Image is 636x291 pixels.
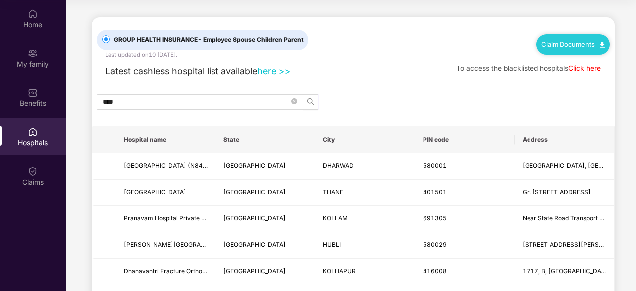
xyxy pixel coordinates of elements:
[315,180,415,206] td: THANE
[423,162,447,169] span: 580001
[303,94,318,110] button: search
[515,180,614,206] td: Gr. & 1St Floor,Mahavir Chamber,Building No.3,Navapur Road
[215,126,315,153] th: State
[215,259,315,285] td: Maharashtra
[315,126,415,153] th: City
[124,136,208,144] span: Hospital name
[116,180,215,206] td: Starlight Hospital
[323,214,348,222] span: KOLLAM
[323,188,343,195] span: THANE
[124,241,235,248] span: [PERSON_NAME][GEOGRAPHIC_DATA]
[28,48,38,58] img: svg+xml;base64,PHN2ZyB3aWR0aD0iMjAiIGhlaWdodD0iMjAiIHZpZXdCb3g9IjAgMCAyMCAyMCIgZmlsbD0ibm9uZSIgeG...
[106,66,257,76] span: Latest cashless hospital list available
[28,88,38,97] img: svg+xml;base64,PHN2ZyBpZD0iQmVuZWZpdHMiIHhtbG5zPSJodHRwOi8vd3d3LnczLm9yZy8yMDAwL3N2ZyIgd2lkdGg9Ij...
[215,180,315,206] td: Maharashtra
[215,232,315,259] td: Karnataka
[323,241,341,248] span: HUBLI
[291,97,297,106] span: close-circle
[124,214,222,222] span: Pranavam Hospital Private Limited
[423,214,447,222] span: 691305
[28,166,38,176] img: svg+xml;base64,PHN2ZyBpZD0iQ2xhaW0iIHhtbG5zPSJodHRwOi8vd3d3LnczLm9yZy8yMDAwL3N2ZyIgd2lkdGg9IjIwIi...
[291,98,297,104] span: close-circle
[523,136,606,144] span: Address
[106,50,177,59] div: Last updated on 10 [DATE] .
[223,214,286,222] span: [GEOGRAPHIC_DATA]
[116,153,215,180] td: Vasan Eye Care Hospital (N8439/AWSP/I)
[223,267,286,275] span: [GEOGRAPHIC_DATA]
[116,206,215,232] td: Pranavam Hospital Private Limited
[28,9,38,19] img: svg+xml;base64,PHN2ZyBpZD0iSG9tZSIgeG1sbnM9Imh0dHA6Ly93d3cudzMub3JnLzIwMDAvc3ZnIiB3aWR0aD0iMjAiIG...
[515,232,614,259] td: No. 2, Bailappanavar Nagar, Ashok Nagar Road, Hubli
[257,66,291,76] a: here >>
[315,206,415,232] td: KOLLAM
[116,259,215,285] td: Dhanavantri Fracture Orthopaedics & Arthroscopic Centre
[515,206,614,232] td: Near State Road Transport Corporation Bus Stand, Vetipuzha, Mla Road, Punalur
[124,267,288,275] span: Dhanavantri Fracture Orthopaedics & Arthroscopic Centre
[198,36,304,43] span: - Employee Spouse Children Parent
[515,153,614,180] td: Bikkannavar BuildingOpp Hotel Hoysala, PB Road
[116,232,215,259] td: Jayapriya Hospital
[223,162,286,169] span: [GEOGRAPHIC_DATA]
[116,126,215,153] th: Hospital name
[600,42,605,48] img: svg+xml;base64,PHN2ZyB4bWxucz0iaHR0cDovL3d3dy53My5vcmcvMjAwMC9zdmciIHdpZHRoPSIxMC40IiBoZWlnaHQ9Ij...
[523,241,630,248] span: [STREET_ADDRESS][PERSON_NAME]
[315,153,415,180] td: DHARWAD
[523,188,591,195] span: Gr. [STREET_ADDRESS]
[323,267,356,275] span: KOLHAPUR
[28,127,38,137] img: svg+xml;base64,PHN2ZyBpZD0iSG9zcGl0YWxzIiB4bWxucz0iaHR0cDovL3d3dy53My5vcmcvMjAwMC9zdmciIHdpZHRoPS...
[110,35,308,45] span: GROUP HEALTH INSURANCE
[541,40,605,48] a: Claim Documents
[215,206,315,232] td: Kerala
[315,232,415,259] td: HUBLI
[423,267,447,275] span: 416008
[124,162,236,169] span: [GEOGRAPHIC_DATA] (N8439/AWSP/I)
[515,126,614,153] th: Address
[423,188,447,195] span: 401501
[568,64,601,72] a: Click here
[303,98,318,106] span: search
[423,241,447,248] span: 580029
[223,188,286,195] span: [GEOGRAPHIC_DATA]
[215,153,315,180] td: Karnataka
[323,162,354,169] span: DHARWAD
[515,259,614,285] td: 1717, B, Rajarampuri
[124,188,186,195] span: [GEOGRAPHIC_DATA]
[315,259,415,285] td: KOLHAPUR
[415,126,515,153] th: PIN code
[456,64,568,72] span: To access the blacklisted hospitals
[523,267,611,275] span: 1717, B, [GEOGRAPHIC_DATA]
[223,241,286,248] span: [GEOGRAPHIC_DATA]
